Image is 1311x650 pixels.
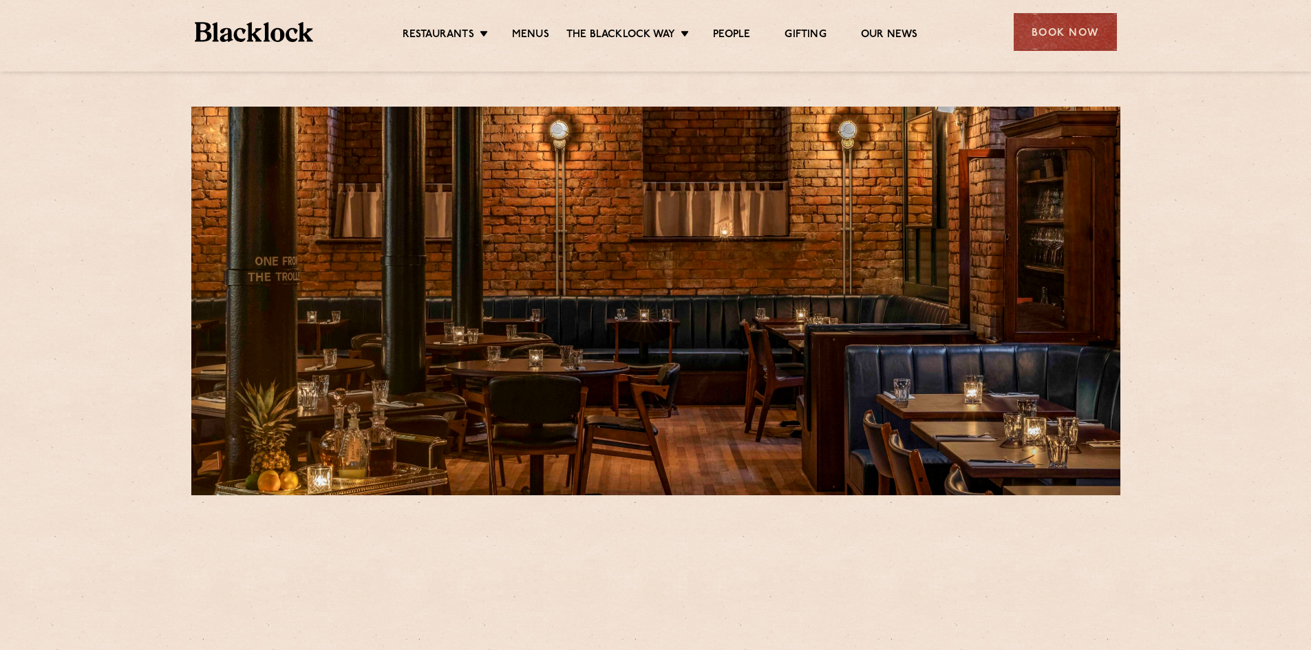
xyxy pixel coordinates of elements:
[403,28,474,43] a: Restaurants
[861,28,918,43] a: Our News
[566,28,675,43] a: The Blacklock Way
[713,28,750,43] a: People
[512,28,549,43] a: Menus
[1014,13,1117,51] div: Book Now
[195,22,314,42] img: BL_Textured_Logo-footer-cropped.svg
[785,28,826,43] a: Gifting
